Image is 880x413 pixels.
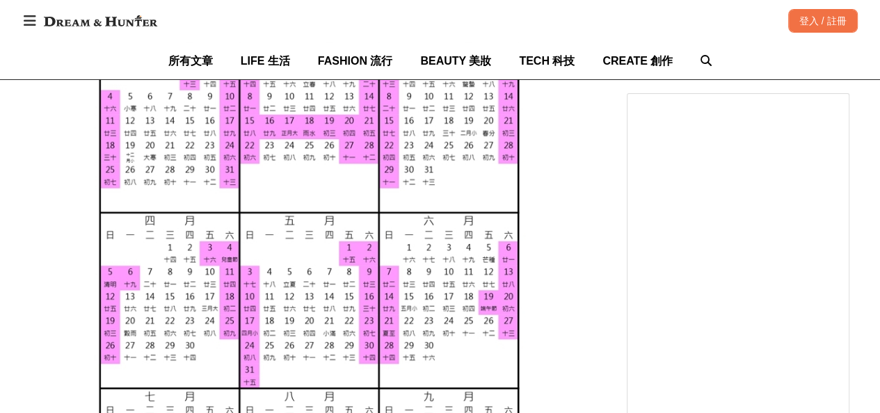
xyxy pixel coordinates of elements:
[168,42,213,79] a: 所有文章
[37,8,164,33] img: Dream & Hunter
[318,42,393,79] a: FASHION 流行
[519,55,575,67] span: TECH 科技
[788,9,858,33] div: 登入 / 註冊
[602,55,673,67] span: CREATE 創作
[241,55,290,67] span: LIFE 生活
[420,42,491,79] a: BEAUTY 美妝
[602,42,673,79] a: CREATE 創作
[519,42,575,79] a: TECH 科技
[420,55,491,67] span: BEAUTY 美妝
[168,55,213,67] span: 所有文章
[318,55,393,67] span: FASHION 流行
[241,42,290,79] a: LIFE 生活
